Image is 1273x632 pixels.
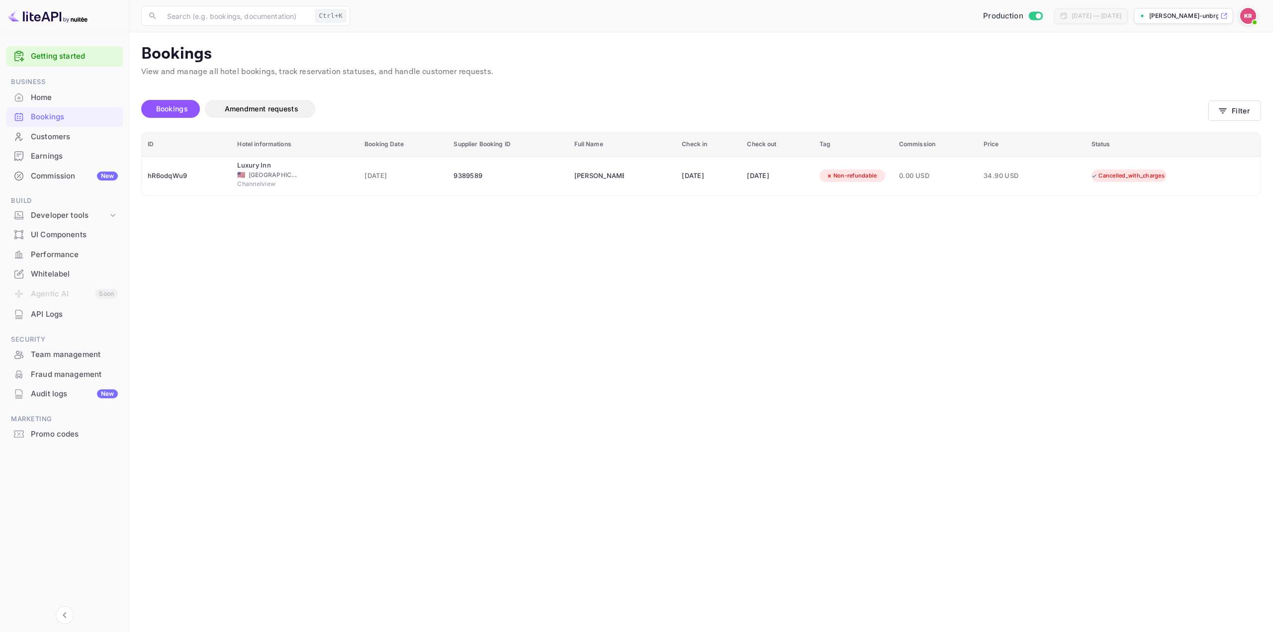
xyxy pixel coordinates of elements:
div: UI Components [31,229,118,241]
a: Audit logsNew [6,384,123,403]
span: Security [6,334,123,345]
div: UI Components [6,225,123,245]
img: Kobus Roux [1240,8,1256,24]
a: Home [6,88,123,106]
div: Whitelabel [31,269,118,280]
div: New [97,172,118,181]
div: Team management [31,349,118,361]
a: Fraud management [6,365,123,383]
div: Promo codes [31,429,118,440]
div: Audit logs [31,388,118,400]
a: UI Components [6,225,123,244]
div: Customers [31,131,118,143]
div: Developer tools [6,207,123,224]
div: Fraud management [31,369,118,380]
div: Ctrl+K [315,9,346,22]
a: Whitelabel [6,265,123,283]
div: Whitelabel [6,265,123,284]
span: Business [6,77,123,88]
div: New [97,389,118,398]
div: Earnings [31,151,118,162]
span: Build [6,195,123,206]
div: Commission [31,171,118,182]
div: Developer tools [31,210,108,221]
input: Search (e.g. bookings, documentation) [161,6,311,26]
a: Earnings [6,147,123,165]
a: Customers [6,127,123,146]
a: Getting started [31,51,118,62]
button: Collapse navigation [56,606,74,624]
div: Audit logsNew [6,384,123,404]
span: Production [983,10,1023,22]
div: Performance [31,249,118,261]
div: Bookings [31,111,118,123]
div: Performance [6,245,123,265]
a: Promo codes [6,425,123,443]
div: Fraud management [6,365,123,384]
div: API Logs [31,309,118,320]
div: Home [6,88,123,107]
div: API Logs [6,305,123,324]
a: Bookings [6,107,123,126]
div: Customers [6,127,123,147]
div: [DATE] — [DATE] [1072,11,1121,20]
div: Team management [6,345,123,364]
span: Marketing [6,414,123,425]
a: Performance [6,245,123,264]
img: LiteAPI logo [8,8,88,24]
div: Home [31,92,118,103]
div: CommissionNew [6,167,123,186]
a: CommissionNew [6,167,123,185]
div: Getting started [6,46,123,67]
a: Team management [6,345,123,363]
div: Bookings [6,107,123,127]
p: [PERSON_NAME]-unbrg.[PERSON_NAME]... [1149,11,1218,20]
div: Promo codes [6,425,123,444]
a: API Logs [6,305,123,323]
div: Switch to Sandbox mode [979,10,1046,22]
div: Earnings [6,147,123,166]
